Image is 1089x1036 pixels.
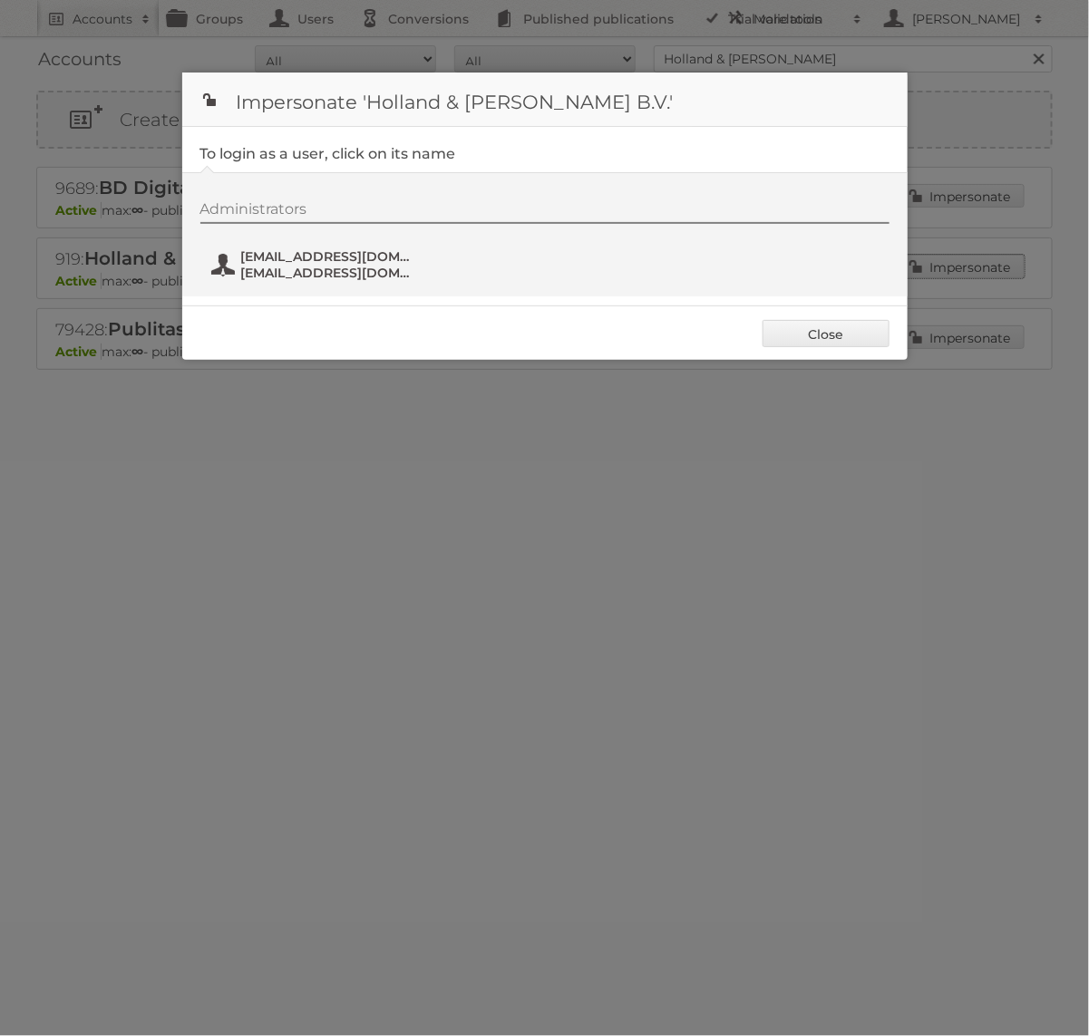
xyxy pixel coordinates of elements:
[763,320,890,347] a: Close
[200,145,456,162] legend: To login as a user, click on its name
[182,73,908,127] h1: Impersonate 'Holland & [PERSON_NAME] B.V.'
[241,248,417,265] span: [EMAIL_ADDRESS][DOMAIN_NAME]
[241,265,417,281] span: [EMAIL_ADDRESS][DOMAIN_NAME]
[209,247,423,283] button: [EMAIL_ADDRESS][DOMAIN_NAME] [EMAIL_ADDRESS][DOMAIN_NAME]
[200,200,890,224] div: Administrators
